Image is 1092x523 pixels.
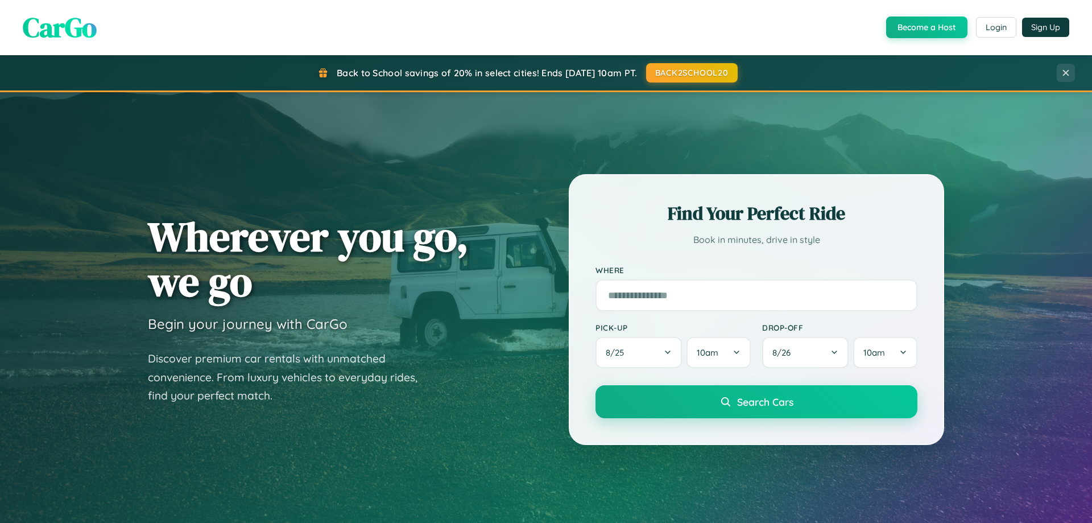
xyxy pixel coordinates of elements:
h1: Wherever you go, we go [148,214,469,304]
span: 8 / 25 [606,347,630,358]
span: 8 / 26 [772,347,796,358]
h3: Begin your journey with CarGo [148,315,348,332]
button: Sign Up [1022,18,1069,37]
span: Search Cars [737,396,793,408]
span: 10am [697,347,718,358]
button: Search Cars [595,385,917,418]
p: Book in minutes, drive in style [595,232,917,248]
button: 8/25 [595,337,682,368]
label: Drop-off [762,323,917,332]
p: Discover premium car rentals with unmatched convenience. From luxury vehicles to everyday rides, ... [148,349,432,405]
span: Back to School savings of 20% in select cities! Ends [DATE] 10am PT. [337,67,637,79]
h2: Find Your Perfect Ride [595,201,917,226]
button: 8/26 [762,337,849,368]
button: Become a Host [886,17,967,38]
span: CarGo [23,9,97,46]
button: BACK2SCHOOL20 [646,63,738,83]
button: Login [976,17,1016,38]
label: Where [595,265,917,275]
label: Pick-up [595,323,751,332]
button: 10am [686,337,751,368]
button: 10am [853,337,917,368]
span: 10am [863,347,885,358]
